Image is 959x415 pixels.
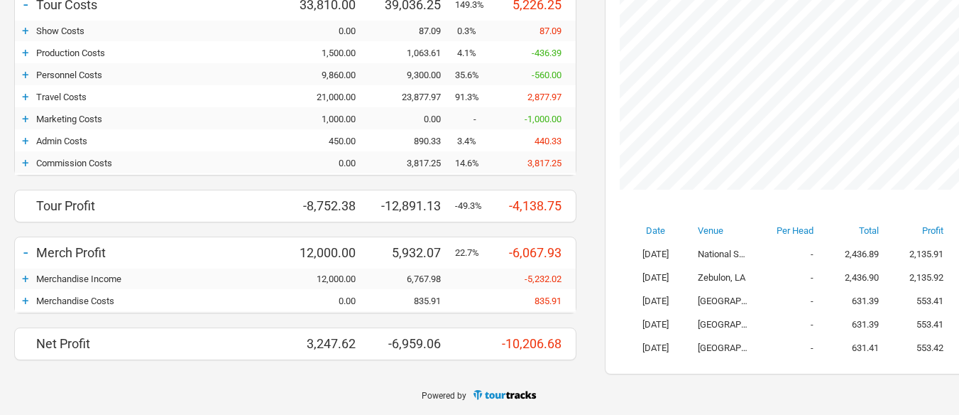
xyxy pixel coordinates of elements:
[36,70,285,80] div: Personnel Costs
[285,296,370,306] div: 0.00
[370,26,455,36] div: 87.09
[756,313,821,336] td: -
[370,48,455,58] div: 1,063.61
[370,336,455,351] div: -6,959.06
[15,23,36,38] div: +
[472,389,537,401] img: TourTracks
[36,274,285,284] div: Merchandise Income
[539,26,561,36] span: 87.09
[527,158,561,168] span: 3,817.25
[285,336,370,351] div: 3,247.62
[532,70,561,80] span: -560.00
[756,289,821,313] td: -
[821,242,886,266] td: 2,436.89
[455,200,491,211] div: -49.3%
[525,274,561,284] span: -5,232.02
[370,198,455,213] div: -12,891.13
[285,48,370,58] div: 1,500.00
[532,48,561,58] span: -436.39
[36,158,285,168] div: Commission Costs
[15,112,36,126] div: +
[886,289,951,313] td: 553.41
[502,336,561,351] span: -10,206.68
[509,245,561,260] span: -6,067.93
[370,296,455,306] div: 835.91
[886,336,951,360] td: 553.42
[691,313,756,336] td: [GEOGRAPHIC_DATA]
[36,92,285,102] div: Travel Costs
[36,336,285,351] div: Net Profit
[285,158,370,168] div: 0.00
[691,266,756,289] td: Zebulon, LA
[620,313,691,336] td: [DATE]
[455,247,491,258] div: 22.7%
[285,70,370,80] div: 9,860.00
[15,68,36,82] div: +
[370,245,455,260] div: 5,932.07
[525,114,561,124] span: -1,000.00
[15,134,36,148] div: +
[422,390,466,400] span: Powered by
[821,266,886,289] td: 2,436.90
[370,158,455,168] div: 3,817.25
[15,90,36,104] div: +
[455,114,491,124] div: -
[620,289,691,313] td: [DATE]
[620,336,691,360] td: [DATE]
[691,219,756,242] th: Venue
[15,156,36,170] div: +
[455,92,491,102] div: 91.3%
[455,136,491,146] div: 3.4%
[756,242,821,266] td: -
[370,114,455,124] div: 0.00
[285,92,370,102] div: 21,000.00
[691,289,756,313] td: [GEOGRAPHIC_DATA]
[535,296,561,306] span: 835.91
[36,245,285,260] div: Merch Profit
[691,336,756,360] td: [GEOGRAPHIC_DATA]
[455,48,491,58] div: 4.1%
[509,198,561,213] span: -4,138.75
[15,242,36,262] div: -
[620,219,691,242] th: Date
[370,70,455,80] div: 9,300.00
[821,219,886,242] th: Total
[527,92,561,102] span: 2,877.97
[15,45,36,60] div: +
[36,296,285,306] div: Merchandise Costs
[821,289,886,313] td: 631.39
[756,219,821,242] th: Per Head
[285,136,370,146] div: 450.00
[285,198,370,213] div: -8,752.38
[370,136,455,146] div: 890.33
[15,271,36,286] div: +
[455,158,491,168] div: 14.6%
[756,336,821,360] td: -
[36,26,285,36] div: Show Costs
[535,136,561,146] span: 440.33
[756,266,821,289] td: -
[886,313,951,336] td: 553.41
[285,114,370,124] div: 1,000.00
[285,274,370,284] div: 12,000.00
[691,242,756,266] td: National Sawdust
[886,242,951,266] td: 2,135.91
[285,26,370,36] div: 0.00
[886,266,951,289] td: 2,135.92
[821,313,886,336] td: 631.39
[36,198,285,213] div: Tour Profit
[36,136,285,146] div: Admin Costs
[36,48,285,58] div: Production Costs
[620,266,691,289] td: [DATE]
[370,92,455,102] div: 23,877.97
[620,242,691,266] td: [DATE]
[455,26,491,36] div: 0.3%
[455,70,491,80] div: 35.6%
[886,219,951,242] th: Profit
[285,245,370,260] div: 12,000.00
[821,336,886,360] td: 631.41
[15,293,36,308] div: +
[36,114,285,124] div: Marketing Costs
[370,274,455,284] div: 6,767.98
